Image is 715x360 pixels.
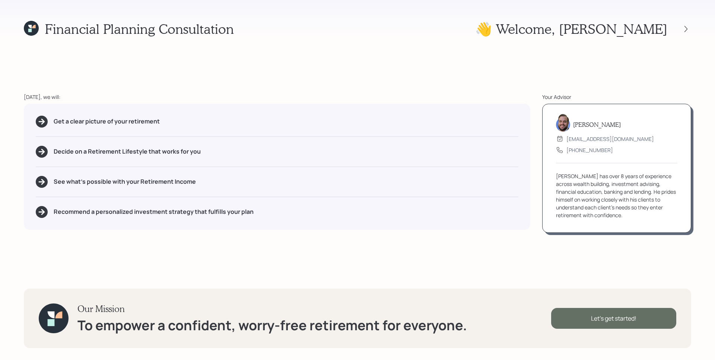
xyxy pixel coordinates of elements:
[573,121,621,128] h5: [PERSON_NAME]
[54,178,196,185] h5: See what's possible with your Retirement Income
[551,308,676,329] div: Let's get started!
[45,21,234,37] h1: Financial Planning Consultation
[54,208,254,215] h5: Recommend a personalized investment strategy that fulfills your plan
[566,135,654,143] div: [EMAIL_ADDRESS][DOMAIN_NAME]
[556,172,677,219] div: [PERSON_NAME] has over 8 years of experience across wealth building, investment advising, financi...
[556,114,570,132] img: james-distasi-headshot.png
[54,148,201,155] h5: Decide on a Retirement Lifestyle that works for you
[77,317,467,333] h1: To empower a confident, worry-free retirement for everyone.
[77,303,467,314] h3: Our Mission
[542,93,691,101] div: Your Advisor
[24,93,530,101] div: [DATE], we will:
[475,21,667,37] h1: 👋 Welcome , [PERSON_NAME]
[566,146,613,154] div: [PHONE_NUMBER]
[54,118,160,125] h5: Get a clear picture of your retirement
